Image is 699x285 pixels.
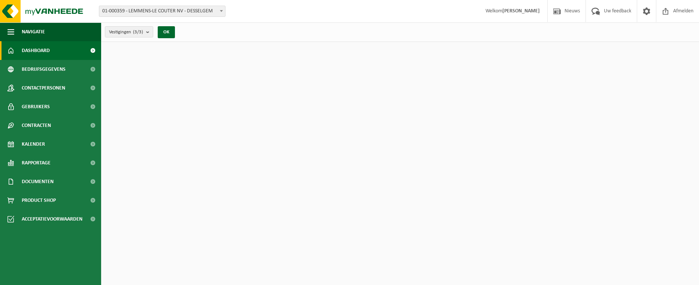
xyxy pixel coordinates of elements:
span: Documenten [22,172,54,191]
span: Navigatie [22,22,45,41]
span: Kalender [22,135,45,154]
span: Contracten [22,116,51,135]
strong: [PERSON_NAME] [502,8,540,14]
span: Bedrijfsgegevens [22,60,66,79]
span: Contactpersonen [22,79,65,97]
span: Acceptatievoorwaarden [22,210,82,228]
span: Rapportage [22,154,51,172]
span: Product Shop [22,191,56,210]
span: Dashboard [22,41,50,60]
button: Vestigingen(3/3) [105,26,153,37]
button: OK [158,26,175,38]
span: 01-000359 - LEMMENS-LE COUTER NV - DESSELGEM [99,6,226,17]
span: Gebruikers [22,97,50,116]
span: 01-000359 - LEMMENS-LE COUTER NV - DESSELGEM [99,6,225,16]
count: (3/3) [133,30,143,34]
span: Vestigingen [109,27,143,38]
